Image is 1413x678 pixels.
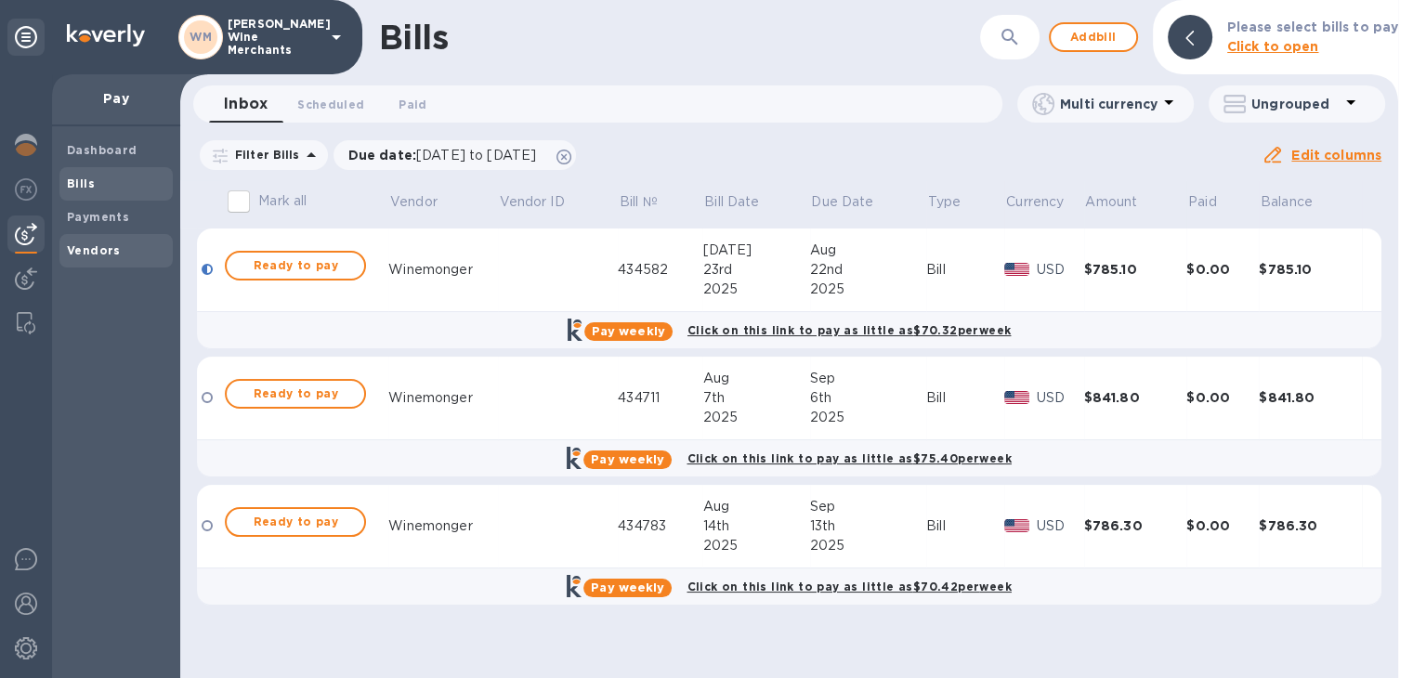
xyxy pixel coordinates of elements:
[1049,22,1138,52] button: Addbill
[1261,192,1313,212] p: Balance
[810,369,926,388] div: Sep
[499,192,564,212] p: Vendor ID
[810,260,926,280] div: 22nd
[499,192,588,212] span: Vendor ID
[228,18,321,57] p: [PERSON_NAME] Wine Merchants
[297,95,364,114] span: Scheduled
[379,18,448,57] h1: Bills
[1186,260,1259,279] div: $0.00
[1259,260,1362,279] div: $785.10
[1259,388,1362,407] div: $841.80
[1085,192,1161,212] span: Amount
[242,254,349,277] span: Ready to pay
[242,383,349,405] span: Ready to pay
[1251,95,1340,113] p: Ungrouped
[702,260,809,280] div: 23rd
[926,260,1004,280] div: Bill
[225,379,366,409] button: Ready to pay
[224,91,268,117] span: Inbox
[258,191,307,211] p: Mark all
[926,388,1004,408] div: Bill
[928,192,986,212] span: Type
[810,516,926,536] div: 13th
[810,408,926,427] div: 2025
[399,95,426,114] span: Paid
[242,511,349,533] span: Ready to pay
[67,24,145,46] img: Logo
[702,388,809,408] div: 7th
[702,497,809,516] div: Aug
[1084,516,1187,535] div: $786.30
[704,192,759,212] p: Bill Date
[67,89,165,108] p: Pay
[1291,148,1381,163] u: Edit columns
[811,192,873,212] p: Due Date
[702,408,809,427] div: 2025
[702,369,809,388] div: Aug
[591,452,664,466] b: Pay weekly
[618,388,702,408] div: 434711
[190,30,212,44] b: WM
[618,260,702,280] div: 434582
[334,140,577,170] div: Due date:[DATE] to [DATE]
[1227,39,1319,54] b: Click to open
[810,388,926,408] div: 6th
[1084,388,1187,407] div: $841.80
[687,580,1011,593] b: Click on this link to pay as little as $70.42 per week
[810,536,926,555] div: 2025
[810,241,926,260] div: Aug
[620,192,682,212] span: Bill №
[926,516,1004,536] div: Bill
[225,507,366,537] button: Ready to pay
[618,516,702,536] div: 434783
[702,516,809,536] div: 14th
[1037,516,1084,536] p: USD
[1037,388,1084,408] p: USD
[416,148,536,163] span: [DATE] to [DATE]
[348,146,546,164] p: Due date :
[67,176,95,190] b: Bills
[687,451,1011,465] b: Click on this link to pay as little as $75.40 per week
[1259,516,1362,535] div: $786.30
[1004,391,1029,404] img: USD
[702,280,809,299] div: 2025
[1186,388,1259,407] div: $0.00
[67,210,129,224] b: Payments
[15,178,37,201] img: Foreign exchange
[1188,192,1217,212] p: Paid
[702,536,809,555] div: 2025
[388,516,497,536] div: Winemonger
[810,497,926,516] div: Sep
[1004,263,1029,276] img: USD
[1261,192,1337,212] span: Balance
[390,192,462,212] span: Vendor
[1006,192,1064,212] p: Currency
[1084,260,1187,279] div: $785.10
[1004,519,1029,532] img: USD
[1186,516,1259,535] div: $0.00
[702,241,809,260] div: [DATE]
[7,19,45,56] div: Unpin categories
[591,580,664,594] b: Pay weekly
[1037,260,1084,280] p: USD
[620,192,658,212] p: Bill №
[1066,26,1121,48] span: Add bill
[228,147,300,163] p: Filter Bills
[67,143,137,157] b: Dashboard
[928,192,962,212] p: Type
[704,192,783,212] span: Bill Date
[390,192,438,212] p: Vendor
[811,192,897,212] span: Due Date
[1227,20,1398,34] b: Please select bills to pay
[67,243,121,257] b: Vendors
[592,324,665,338] b: Pay weekly
[1060,95,1158,113] p: Multi currency
[388,260,497,280] div: Winemonger
[1188,192,1241,212] span: Paid
[1085,192,1137,212] p: Amount
[687,323,1011,337] b: Click on this link to pay as little as $70.32 per week
[225,251,366,280] button: Ready to pay
[810,280,926,299] div: 2025
[388,388,497,408] div: Winemonger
